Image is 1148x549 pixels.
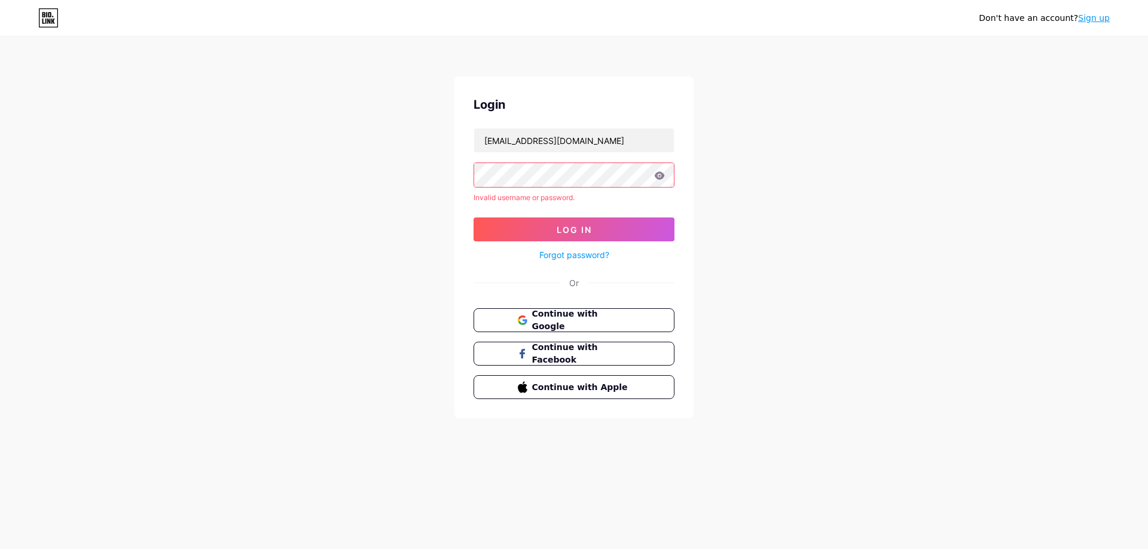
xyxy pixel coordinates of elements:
[1078,13,1110,23] a: Sign up
[474,375,674,399] button: Continue with Apple
[474,192,674,203] div: Invalid username or password.
[979,12,1110,24] div: Don't have an account?
[474,308,674,332] button: Continue with Google
[532,381,631,394] span: Continue with Apple
[569,277,579,289] div: Or
[532,308,631,333] span: Continue with Google
[557,225,592,235] span: Log In
[474,217,674,241] button: Log In
[474,342,674,366] button: Continue with Facebook
[539,249,609,261] a: Forgot password?
[474,128,674,152] input: Username
[532,341,631,366] span: Continue with Facebook
[474,96,674,114] div: Login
